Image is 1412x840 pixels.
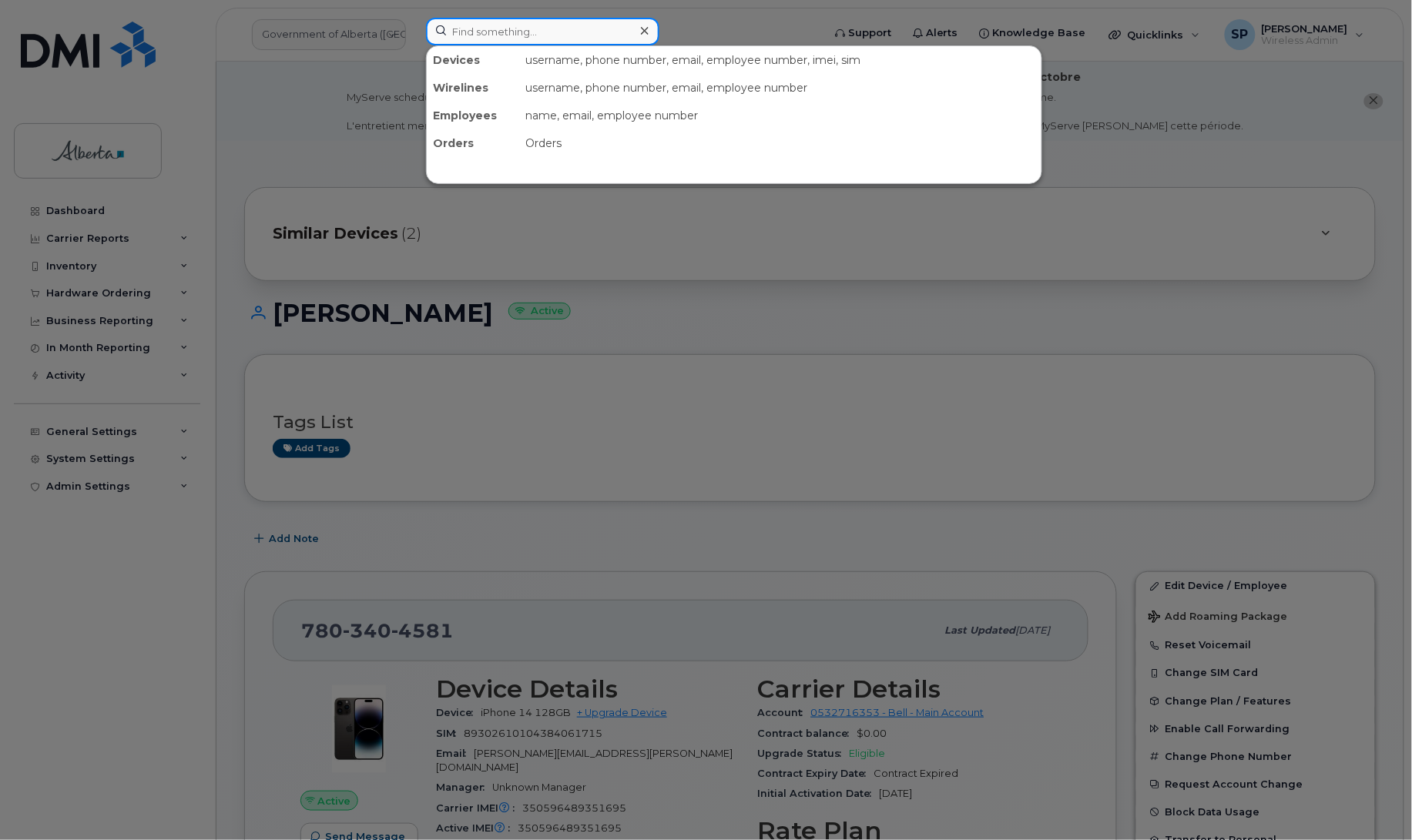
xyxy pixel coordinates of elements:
div: Orders [519,129,1041,157]
div: name, email, employee number [519,102,1041,129]
div: Devices [427,46,519,74]
div: Employees [427,102,519,129]
div: username, phone number, email, employee number, imei, sim [519,46,1041,74]
div: username, phone number, email, employee number [519,74,1041,102]
div: Orders [427,129,519,157]
div: Wirelines [427,74,519,102]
